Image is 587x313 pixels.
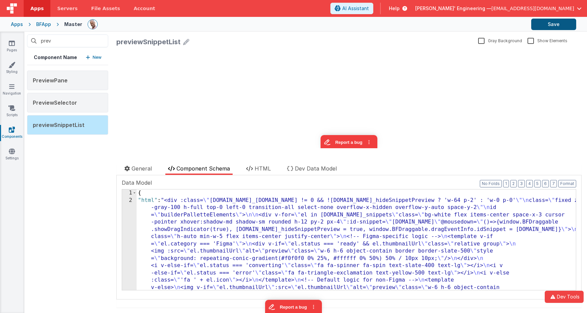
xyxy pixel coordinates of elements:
[33,99,77,106] span: PreviewSelector
[342,5,369,12] span: AI Assistant
[91,5,120,12] span: File Assets
[415,5,582,12] button: [PERSON_NAME]' Engineering — [EMAIL_ADDRESS][DOMAIN_NAME]
[415,5,491,12] span: [PERSON_NAME]' Engineering —
[550,180,557,187] button: 7
[64,21,82,28] div: Master
[132,165,152,172] span: General
[534,180,541,187] button: 5
[330,3,373,14] button: AI Assistant
[93,54,101,61] p: New
[30,5,44,12] span: Apps
[177,165,230,172] span: Component Schema
[478,37,522,44] label: Gray Background
[389,5,400,12] span: Help
[27,34,108,47] input: Search components
[491,5,574,12] span: [EMAIL_ADDRESS][DOMAIN_NAME]
[204,86,261,100] iframe: Marker.io feedback button
[526,180,533,187] button: 4
[122,189,137,197] div: 1
[11,21,23,28] div: Apps
[255,165,271,172] span: HTML
[510,180,517,187] button: 2
[295,165,337,172] span: Dev Data Model
[503,180,509,187] button: 1
[116,37,181,47] div: previewSnippetList
[57,5,77,12] span: Servers
[34,54,77,61] h5: Component Name
[531,19,576,30] button: Save
[88,20,97,29] img: 11ac31fe5dc3d0eff3fbbbf7b26fa6e1
[33,77,68,84] span: PreviewPane
[480,180,502,187] button: No Folds
[33,122,85,128] span: previewSnippetList
[545,291,584,303] button: Dev Tools
[558,180,576,187] button: Format
[518,180,525,187] button: 3
[122,179,152,187] span: Data Model
[527,37,567,44] label: Show Elements
[542,180,549,187] button: 6
[36,21,51,28] div: BFApp
[86,54,101,61] button: New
